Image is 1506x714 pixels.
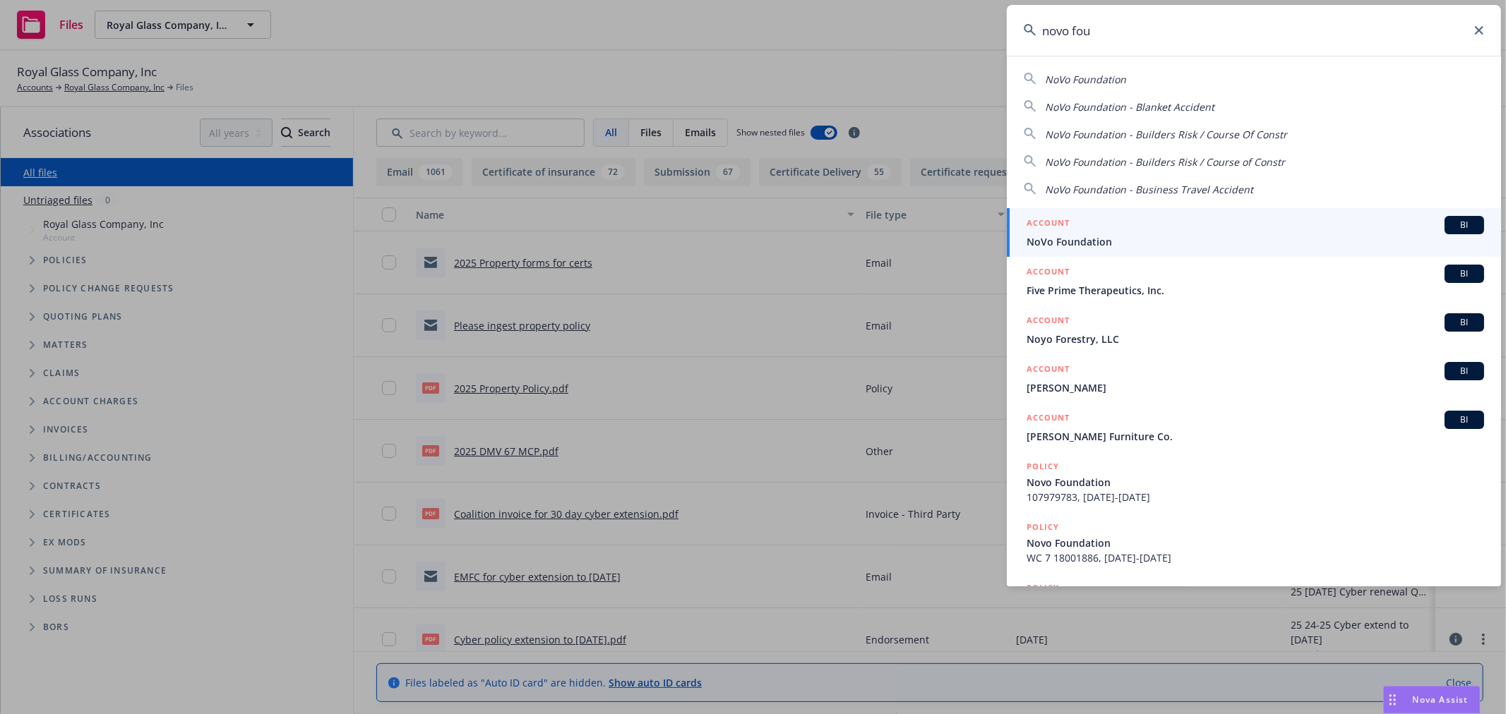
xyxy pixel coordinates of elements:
h5: POLICY [1027,520,1059,534]
h5: POLICY [1027,581,1059,595]
span: NoVo Foundation - Builders Risk / Course Of Constr [1045,128,1287,141]
span: BI [1450,267,1478,280]
span: NoVo Foundation - Blanket Accident [1045,100,1214,114]
span: NoVo Foundation [1045,73,1126,86]
div: Drag to move [1384,686,1402,713]
a: ACCOUNTBIFive Prime Therapeutics, Inc. [1007,257,1501,305]
span: WC 7 18001886, [DATE]-[DATE] [1027,550,1484,565]
a: POLICYNovo FoundationWC 7 18001886, [DATE]-[DATE] [1007,512,1501,573]
h5: ACCOUNT [1027,313,1070,330]
a: ACCOUNTBI[PERSON_NAME] [1007,354,1501,403]
a: POLICYNovo Foundation107979783, [DATE]-[DATE] [1007,452,1501,512]
span: Novo Foundation [1027,475,1484,490]
span: [PERSON_NAME] Furniture Co. [1027,429,1484,444]
span: BI [1450,413,1478,426]
span: BI [1450,365,1478,377]
span: NoVo Foundation [1027,234,1484,249]
a: ACCOUNTBINoyo Forestry, LLC [1007,305,1501,354]
span: BI [1450,219,1478,231]
span: [PERSON_NAME] [1027,380,1484,395]
span: Noyo Forestry, LLC [1027,332,1484,346]
button: Nova Assist [1383,686,1481,714]
span: Five Prime Therapeutics, Inc. [1027,283,1484,298]
h5: ACCOUNT [1027,411,1070,428]
span: Novo Foundation [1027,535,1484,550]
a: ACCOUNTBI[PERSON_NAME] Furniture Co. [1007,403,1501,452]
a: ACCOUNTBINoVo Foundation [1007,208,1501,257]
h5: POLICY [1027,459,1059,473]
a: POLICY [1007,573,1501,634]
span: BI [1450,316,1478,329]
span: NoVo Foundation - Business Travel Accident [1045,183,1253,196]
h5: ACCOUNT [1027,216,1070,233]
h5: ACCOUNT [1027,362,1070,379]
h5: ACCOUNT [1027,265,1070,282]
span: Nova Assist [1413,694,1469,706]
span: NoVo Foundation - Builders Risk / Course of Constr [1045,155,1285,169]
span: 107979783, [DATE]-[DATE] [1027,490,1484,504]
input: Search... [1007,5,1501,56]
